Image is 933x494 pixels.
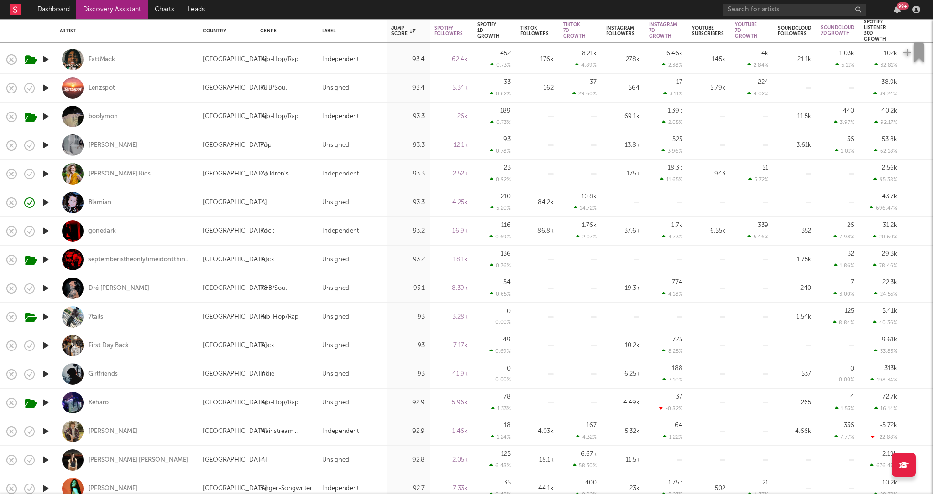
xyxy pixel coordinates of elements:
div: 6.25k [606,369,639,380]
div: [GEOGRAPHIC_DATA] [203,54,267,65]
div: Unsigned [322,340,349,351]
div: 1.33 % [491,405,511,412]
div: 92.9 [391,426,425,437]
div: Blamian [88,198,111,207]
div: 265 [778,397,811,409]
div: Independent [322,111,359,123]
div: 8.21k [582,51,597,57]
div: 10.2k [882,480,897,486]
div: 38.9k [881,79,897,85]
a: boolymon [88,113,118,121]
div: 12.1k [434,140,468,151]
div: 58.30 % [573,463,597,469]
div: [GEOGRAPHIC_DATA] [203,311,267,323]
div: Tiktok Followers [520,25,549,37]
div: 3.11 % [663,91,682,97]
div: 11.65 % [660,176,682,183]
div: 11.5k [606,454,639,466]
div: 29.3k [882,251,897,257]
a: Girlfriends [88,370,118,379]
div: 62.18 % [874,148,897,154]
div: 0.00 % [495,377,511,382]
div: YouTube 7D Growth [735,22,757,39]
div: 17 [676,79,682,85]
div: 696.47 % [870,205,897,211]
a: [PERSON_NAME] [88,484,137,493]
div: [GEOGRAPHIC_DATA] [203,111,267,123]
div: 7 [851,279,854,286]
div: [GEOGRAPHIC_DATA] [203,82,267,94]
div: 35 [504,480,511,486]
div: 64 [675,422,682,429]
div: 40.2k [881,108,897,114]
div: 774 [672,279,682,286]
div: Soundcloud Followers [778,25,811,37]
div: 31.2k [883,222,897,228]
div: 0.00 % [495,320,511,325]
div: 0.92 % [490,176,511,183]
div: 5.72 % [748,176,768,183]
div: 21.1k [778,54,811,65]
div: 7.98 % [833,234,854,240]
div: 352 [778,226,811,237]
div: 116 [501,222,511,228]
div: 20.60 % [873,234,897,240]
div: 4 [850,394,854,400]
div: 0 [507,309,511,315]
a: Lenzspot [88,84,115,93]
div: Indie [260,369,274,380]
div: Independent [322,54,359,65]
div: Spotify Listener 30D Growth [864,19,886,42]
div: Jump Score [391,25,415,37]
div: Unsigned [322,311,349,323]
div: Independent [322,168,359,180]
div: 4.18 % [662,291,682,297]
div: 5.46 % [747,234,768,240]
a: [PERSON_NAME] Kids [88,170,151,178]
div: 93.4 [391,82,425,94]
div: 176k [520,54,554,65]
div: 2.52k [434,168,468,180]
div: 6.55k [692,226,725,237]
div: [GEOGRAPHIC_DATA] [203,254,267,266]
div: 51 [762,165,768,171]
div: 278k [606,54,639,65]
div: 4.02 % [747,91,768,97]
div: 9.61k [882,337,897,343]
div: 313k [884,365,897,371]
div: 69.1k [606,111,639,123]
div: 4.66k [778,426,811,437]
div: 72.7k [882,394,897,400]
div: 33 [504,79,511,85]
div: 18.3k [668,165,682,171]
div: [PERSON_NAME] [88,141,137,150]
div: Unsigned [322,140,349,151]
div: Artist [60,28,189,34]
div: Spotify Followers [434,25,463,37]
div: 2.84 % [747,62,768,68]
input: Search for artists [723,4,866,16]
div: 1.76k [582,222,597,228]
div: 32 [848,251,854,257]
div: 0.69 % [489,234,511,240]
div: [GEOGRAPHIC_DATA] [203,369,267,380]
div: 0.73 % [490,119,511,125]
div: Unsigned [322,397,349,409]
div: 7.17k [434,340,468,351]
div: 8.39k [434,283,468,294]
div: Country [203,28,246,34]
div: 26 [847,222,854,228]
div: 18 [504,422,511,429]
div: 3.61k [778,140,811,151]
div: 943 [692,168,725,180]
div: Mainstream Electronic [260,426,313,437]
div: septemberistheonlytimeidontthinkofyou [88,256,191,264]
div: 1.01 % [835,148,854,154]
div: 400 [585,480,597,486]
div: 16.9k [434,226,468,237]
a: Dré [PERSON_NAME] [88,284,149,293]
a: [PERSON_NAME] [88,427,137,436]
